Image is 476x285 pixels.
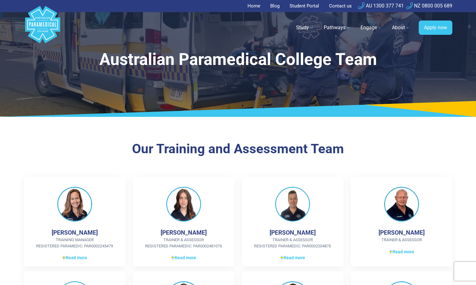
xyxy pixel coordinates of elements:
[389,249,414,255] span: Read more
[406,3,452,9] a: NZ 0800 005 689
[320,19,354,36] a: Pathways
[161,229,207,236] h4: [PERSON_NAME]
[166,187,201,222] img: Betina Ellul
[62,255,87,261] span: Read more
[357,19,386,36] a: Engage
[34,237,115,249] span: Training Manager Registered Paramedic: PAR0002245479
[34,254,115,261] a: Read more
[361,237,442,243] span: Trainer & Assessor
[52,229,98,236] h4: [PERSON_NAME]
[56,50,420,69] h1: Australian Paramedical College Team
[56,141,420,157] h3: Our Training and Assessment Team
[384,187,419,222] img: Jens Hojby
[171,255,196,261] span: Read more
[361,248,442,255] a: Read more
[358,3,404,9] a: AU 1300 377 741
[419,21,452,35] a: Apply now
[143,237,224,249] span: Trainer & Assessor Registered Paramedic: PAR0002481076
[24,12,61,44] a: Australian Paramedical College
[57,187,92,222] img: Jaime Wallis
[143,254,224,261] a: Read more
[292,19,318,36] a: Study
[275,187,310,222] img: Chris King
[252,254,333,261] a: Read more
[388,19,414,36] a: About
[379,229,425,236] h4: [PERSON_NAME]
[280,255,305,261] span: Read more
[270,229,316,236] h4: [PERSON_NAME]
[252,237,333,249] span: Trainer & Assessor Registered Paramedic: PAR0002204875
